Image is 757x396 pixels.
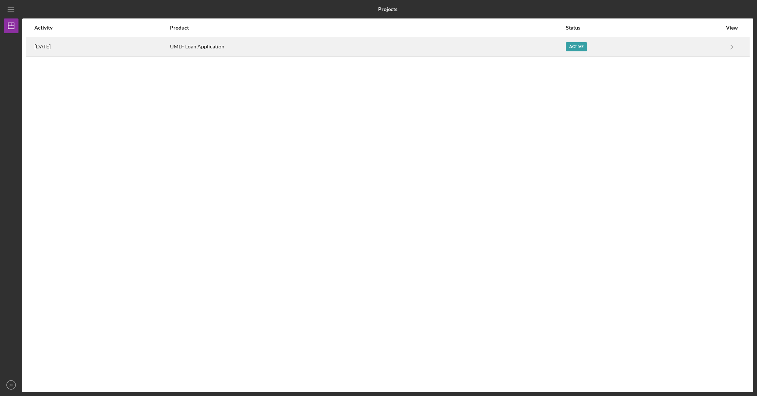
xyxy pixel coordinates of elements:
[34,25,169,31] div: Activity
[170,38,565,56] div: UMLF Loan Application
[34,44,51,49] time: 2025-08-09 15:32
[9,383,13,387] text: JH
[566,42,587,51] div: Active
[170,25,565,31] div: Product
[723,25,741,31] div: View
[4,378,18,392] button: JH
[566,25,722,31] div: Status
[378,6,397,12] b: Projects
